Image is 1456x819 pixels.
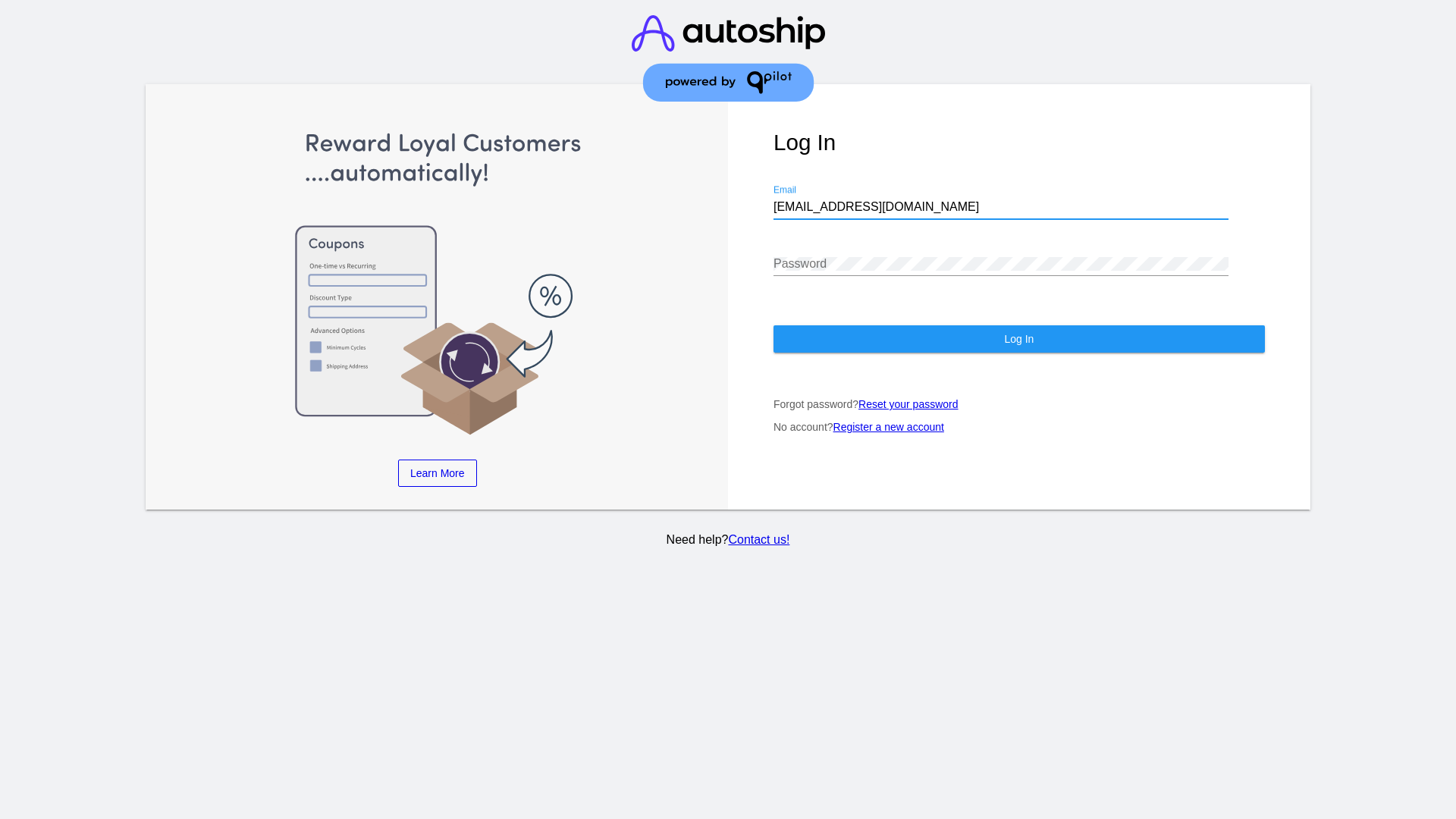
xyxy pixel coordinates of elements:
[858,398,959,410] a: Reset your password
[773,325,1265,353] button: Log In
[143,533,1313,547] p: Need help?
[728,533,789,546] a: Contact us!
[398,460,477,487] a: Learn More
[773,398,1265,410] p: Forgot password?
[1004,333,1034,345] span: Log In
[410,467,465,479] span: Learn More
[773,200,1228,214] input: Email
[833,421,944,433] a: Register a new account
[192,130,683,437] img: Apply Coupons Automatically to Scheduled Orders with QPilot
[773,130,1265,155] h1: Log In
[773,421,1265,433] p: No account?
